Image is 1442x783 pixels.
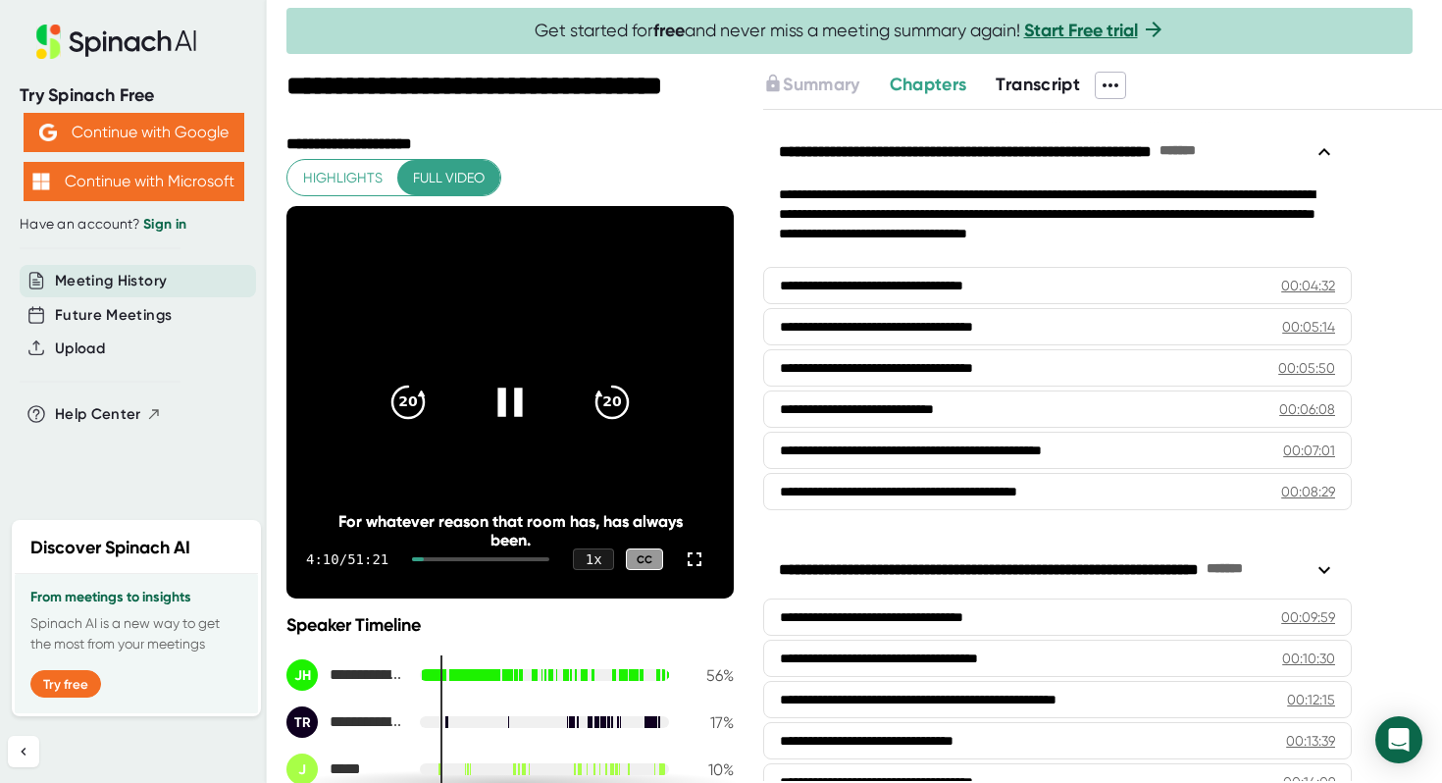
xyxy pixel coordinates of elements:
button: Highlights [287,160,398,196]
h2: Discover Spinach AI [30,535,190,561]
button: Chapters [890,72,967,98]
span: Chapters [890,74,967,95]
span: Highlights [303,166,383,190]
h3: From meetings to insights [30,590,242,605]
div: 00:09:59 [1281,607,1335,627]
div: 1 x [573,548,614,570]
div: 00:05:50 [1278,358,1335,378]
button: Transcript [996,72,1080,98]
a: Start Free trial [1024,20,1138,41]
span: Help Center [55,403,141,426]
span: Get started for and never miss a meeting summary again! [535,20,1165,42]
span: Summary [783,74,859,95]
div: 00:06:08 [1279,399,1335,419]
div: 00:05:14 [1282,317,1335,337]
div: Have an account? [20,216,247,234]
div: TR [286,706,318,738]
div: 56 % [685,666,734,685]
span: Transcript [996,74,1080,95]
button: Help Center [55,403,162,426]
div: Open Intercom Messenger [1375,716,1422,763]
b: free [653,20,685,41]
button: Continue with Microsoft [24,162,244,201]
div: JH [286,659,318,691]
div: 17 % [685,713,734,732]
button: Upload [55,338,105,360]
button: Meeting History [55,270,167,292]
button: Collapse sidebar [8,736,39,767]
div: Speaker Timeline [286,614,734,636]
div: Try Spinach Free [20,84,247,107]
div: 00:04:32 [1281,276,1335,295]
p: Spinach AI is a new way to get the most from your meetings [30,613,242,654]
div: Upgrade to access [763,72,889,99]
span: Full video [413,166,485,190]
div: 00:07:01 [1283,441,1335,460]
div: 00:12:15 [1287,690,1335,709]
img: Aehbyd4JwY73AAAAAElFTkSuQmCC [39,124,57,141]
button: Summary [763,72,859,98]
div: 00:13:39 [1286,731,1335,751]
div: 10 % [685,760,734,779]
button: Try free [30,670,101,698]
div: 00:08:29 [1281,482,1335,501]
div: 4:10 / 51:21 [306,551,388,567]
button: Continue with Google [24,113,244,152]
div: 00:10:30 [1282,649,1335,668]
div: For whatever reason that room has, has always been. [332,512,690,549]
div: CC [626,548,663,571]
div: Josh Hartmann [286,659,404,691]
button: Future Meetings [55,304,172,327]
div: Tyler Rhorick [286,706,404,738]
a: Sign in [143,216,186,233]
button: Full video [397,160,500,196]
